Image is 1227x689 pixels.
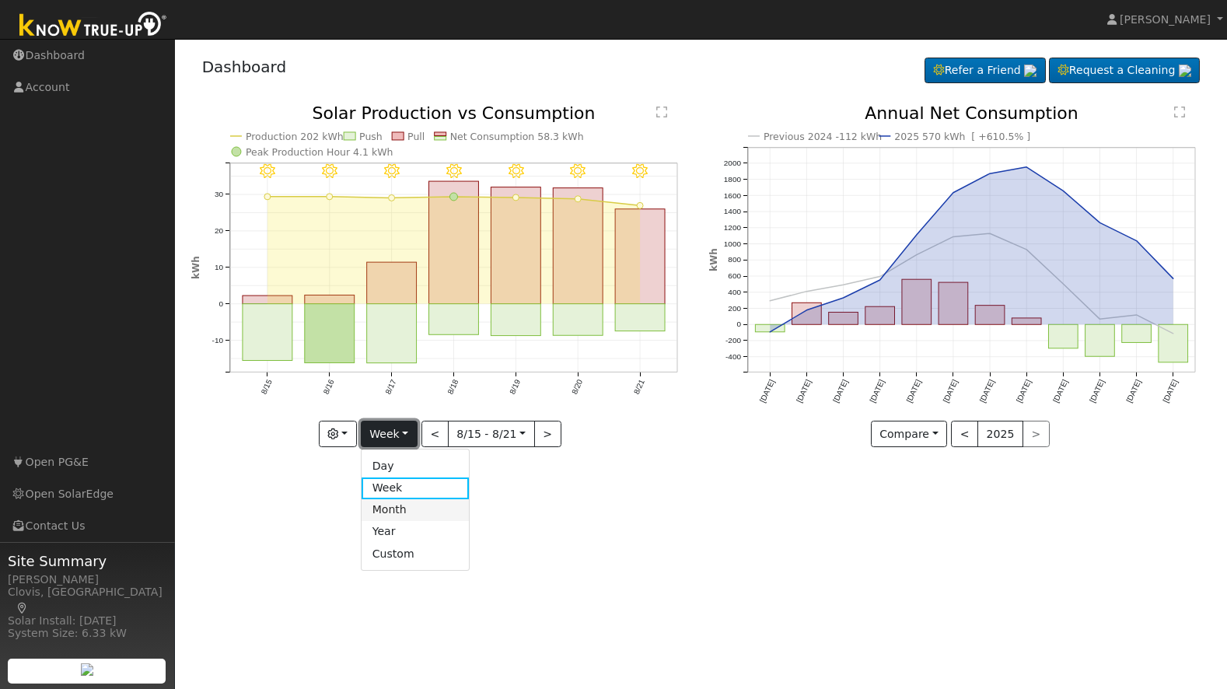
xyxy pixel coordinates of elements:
[725,352,741,361] text: -400
[81,663,93,676] img: retrieve
[1174,106,1185,118] text: 
[977,421,1023,447] button: 2025
[362,455,470,477] a: Day
[246,131,344,142] text: Production 202 kWh
[553,188,603,304] rect: onclick=""
[1122,325,1152,343] rect: onclick=""
[758,378,776,404] text: [DATE]
[724,208,742,216] text: 1400
[728,272,741,281] text: 600
[1179,65,1191,77] img: retrieve
[8,572,166,588] div: [PERSON_NAME]
[362,499,470,521] a: Month
[942,378,960,404] text: [DATE]
[728,288,741,296] text: 400
[1089,378,1106,404] text: [DATE]
[895,131,1031,142] text: 2025 570 kWh [ +610.5% ]
[243,296,292,304] rect: onclick=""
[831,378,849,404] text: [DATE]
[1012,318,1042,324] rect: onclick=""
[724,175,742,184] text: 1800
[1134,312,1140,318] circle: onclick=""
[795,378,813,404] text: [DATE]
[975,306,1005,325] rect: onclick=""
[8,551,166,572] span: Site Summary
[421,421,449,447] button: <
[724,159,742,167] text: 2000
[321,378,335,396] text: 8/16
[446,164,461,180] i: 8/18 - Clear
[724,223,742,232] text: 1200
[1159,325,1188,363] rect: onclick=""
[8,584,166,617] div: Clovis, [GEOGRAPHIC_DATA]
[764,131,882,142] text: Previous 2024 -112 kWh
[1170,275,1176,282] circle: onclick=""
[191,256,201,279] text: kWh
[877,274,883,280] circle: onclick=""
[914,252,920,258] circle: onclick=""
[632,378,646,396] text: 8/21
[388,195,394,201] circle: onclick=""
[987,231,993,237] circle: onclick=""
[448,421,535,447] button: 8/15 - 8/21
[491,187,540,304] rect: onclick=""
[322,164,337,180] i: 8/16 - Clear
[905,378,923,404] text: [DATE]
[939,282,968,324] rect: onclick=""
[656,106,667,118] text: 
[259,378,273,396] text: 8/15
[637,203,643,209] circle: onclick=""
[264,194,270,200] circle: onclick=""
[211,336,223,344] text: -10
[428,181,478,304] rect: onclick=""
[8,613,166,629] div: Solar Install: [DATE]
[326,194,332,200] circle: onclick=""
[491,304,540,336] rect: onclick=""
[1120,13,1211,26] span: [PERSON_NAME]
[361,421,418,447] button: Week
[767,298,773,304] circle: onclick=""
[383,378,397,396] text: 8/17
[1024,65,1036,77] img: retrieve
[260,164,275,180] i: 8/15 - Clear
[362,477,470,499] a: Week
[1023,164,1029,170] circle: onclick=""
[446,378,460,396] text: 8/18
[359,131,383,142] text: Push
[1097,317,1103,323] circle: onclick=""
[1015,378,1033,404] text: [DATE]
[767,329,773,335] circle: onclick=""
[1049,325,1078,349] rect: onclick=""
[553,304,603,336] rect: onclick=""
[575,196,581,202] circle: onclick=""
[804,289,810,295] circle: onclick=""
[449,131,583,142] text: Net Consumption 58.3 kWh
[508,164,523,180] i: 8/19 - Clear
[951,421,978,447] button: <
[792,303,822,325] rect: onclick=""
[304,304,354,363] rect: onclick=""
[987,170,993,177] circle: onclick=""
[508,378,522,396] text: 8/19
[1162,378,1180,404] text: [DATE]
[736,320,741,329] text: 0
[12,9,175,44] img: Know True-Up
[1023,247,1029,253] circle: onclick=""
[728,304,741,313] text: 200
[708,248,719,271] text: kWh
[865,307,895,325] rect: onclick=""
[829,313,858,325] rect: onclick=""
[218,299,223,308] text: 0
[16,602,30,614] a: Map
[755,325,785,333] rect: onclick=""
[1061,188,1067,194] circle: onclick=""
[1051,378,1069,404] text: [DATE]
[950,190,956,196] circle: onclick=""
[724,191,742,200] text: 1600
[362,521,470,543] a: Year
[615,209,665,304] rect: onclick=""
[841,282,847,289] circle: onclick=""
[214,190,223,198] text: 30
[1170,331,1176,337] circle: onclick=""
[615,304,665,331] rect: onclick=""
